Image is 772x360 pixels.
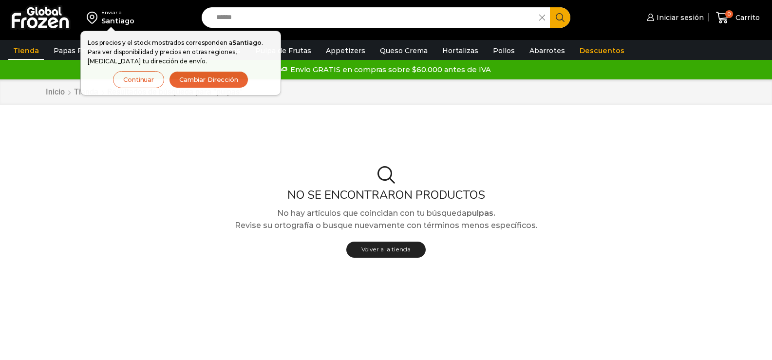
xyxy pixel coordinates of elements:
div: Santiago [101,16,134,26]
a: Queso Crema [375,41,433,60]
span: Iniciar sesión [654,13,704,22]
img: address-field-icon.svg [87,9,101,26]
p: No hay artículos que coincidan con tu búsqueda Revise su ortografía o busque nuevamente con térmi... [38,207,734,232]
a: Tienda [8,41,44,60]
span: 0 [725,10,733,18]
a: 0 Carrito [714,6,762,29]
p: Los precios y el stock mostrados corresponden a . Para ver disponibilidad y precios en otras regi... [88,38,274,66]
a: Pulpa de Frutas [250,41,316,60]
a: Abarrotes [525,41,570,60]
button: Search button [550,7,570,28]
a: Iniciar sesión [644,8,704,27]
div: Enviar a [101,9,134,16]
span: Carrito [733,13,760,22]
button: Continuar [113,71,164,88]
strong: pulpas. [467,208,495,218]
button: Cambiar Dirección [169,71,248,88]
a: Pollos [488,41,520,60]
a: Tienda [74,87,99,98]
a: Volver a la tienda [346,242,426,258]
strong: Santiago [232,39,262,46]
a: Descuentos [575,41,629,60]
span: Volver a la tienda [361,246,411,253]
a: Appetizers [321,41,370,60]
a: Papas Fritas [49,41,103,60]
nav: Breadcrumb [45,87,243,98]
a: Inicio [45,87,65,98]
a: Hortalizas [437,41,483,60]
h2: No se encontraron productos [38,188,734,202]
